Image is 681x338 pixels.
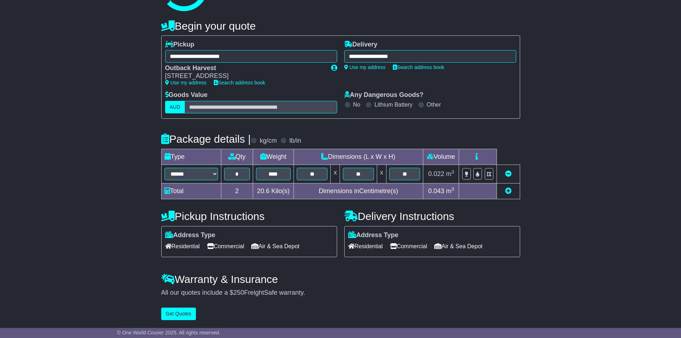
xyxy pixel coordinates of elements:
sup: 3 [451,186,454,192]
label: Lithium Battery [374,101,413,108]
label: No [353,101,360,108]
h4: Begin your quote [161,20,520,32]
td: x [377,165,386,183]
a: Use my address [344,64,386,70]
td: 2 [221,183,253,199]
span: Residential [348,241,383,252]
span: 0.022 [428,170,444,177]
td: x [331,165,340,183]
label: Delivery [344,41,377,49]
span: 20.6 [257,187,270,195]
a: Use my address [165,80,207,85]
div: [STREET_ADDRESS] [165,72,324,80]
label: Pickup [165,41,194,49]
h4: Delivery Instructions [344,210,520,222]
div: All our quotes include a $ FreightSafe warranty. [161,289,520,297]
h4: Warranty & Insurance [161,273,520,285]
td: Dimensions (L x W x H) [293,149,423,165]
label: AUD [165,101,185,113]
td: Weight [253,149,293,165]
label: Goods Value [165,91,208,99]
label: Any Dangerous Goods? [344,91,424,99]
span: Commercial [390,241,427,252]
td: Dimensions in Centimetre(s) [293,183,423,199]
span: Residential [165,241,200,252]
td: Total [161,183,221,199]
h4: Pickup Instructions [161,210,337,222]
label: lb/in [289,137,301,145]
span: © One World Courier 2025. All rights reserved. [117,330,221,335]
label: Address Type [165,231,216,239]
td: Volume [423,149,459,165]
a: Search address book [214,80,265,85]
div: Outback Harvest [165,64,324,72]
td: Qty [221,149,253,165]
span: Air & Sea Depot [251,241,300,252]
label: kg/cm [260,137,277,145]
sup: 3 [451,169,454,175]
a: Search address book [393,64,444,70]
span: Air & Sea Depot [434,241,483,252]
td: Type [161,149,221,165]
td: Kilo(s) [253,183,293,199]
button: Get Quotes [161,308,196,320]
label: Address Type [348,231,399,239]
span: 250 [233,289,244,296]
span: m [446,187,454,195]
h4: Package details | [161,133,251,145]
a: Add new item [505,187,512,195]
label: Other [427,101,441,108]
span: 0.043 [428,187,444,195]
a: Remove this item [505,170,512,177]
span: m [446,170,454,177]
span: Commercial [207,241,244,252]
